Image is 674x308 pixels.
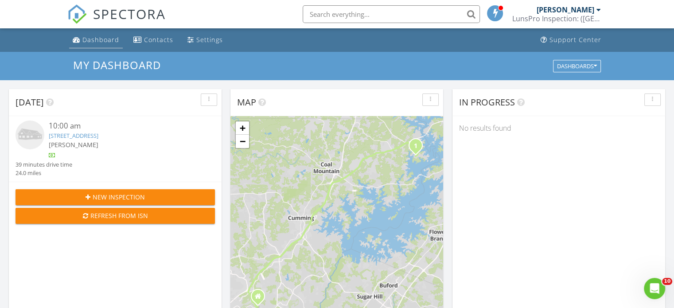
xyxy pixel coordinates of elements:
img: house-placeholder-square-ca63347ab8c70e15b013bc22427d3df0f7f082c62ce06d78aee8ec4e70df452f.jpg [16,121,44,149]
div: LunsPro Inspection: (Atlanta) [512,14,601,23]
div: Dashboard [82,35,119,44]
a: Zoom out [236,135,249,148]
span: Map [237,96,256,108]
button: New Inspection [16,189,215,205]
span: New Inspection [93,192,145,202]
iframe: Intercom live chat [644,278,665,299]
div: No results found [452,116,665,140]
div: 24.0 miles [16,169,72,177]
a: Dashboard [69,32,123,48]
img: The Best Home Inspection Software - Spectora [67,4,87,24]
button: Dashboards [553,60,601,72]
div: 8755 Bayhill Dr, Gainesville, GA 30506 [416,145,421,151]
span: My Dashboard [73,58,161,72]
div: 39 minutes drive time [16,160,72,169]
button: Refresh from ISN [16,208,215,224]
div: Dashboards [557,63,597,69]
div: 10:00 am [49,121,199,132]
span: [PERSON_NAME] [49,140,98,149]
a: [STREET_ADDRESS] [49,132,98,140]
a: SPECTORA [67,12,166,31]
a: Settings [184,32,226,48]
span: [DATE] [16,96,44,108]
div: Settings [196,35,223,44]
a: Zoom in [236,121,249,135]
div: Contacts [144,35,173,44]
div: Refresh from ISN [23,211,208,220]
a: 10:00 am [STREET_ADDRESS] [PERSON_NAME] 39 minutes drive time 24.0 miles [16,121,215,177]
a: Contacts [130,32,177,48]
a: Support Center [537,32,605,48]
i: 1 [414,143,417,149]
span: 10 [662,278,672,285]
input: Search everything... [303,5,480,23]
span: In Progress [459,96,515,108]
span: SPECTORA [93,4,166,23]
div: [PERSON_NAME] [537,5,594,14]
div: Support Center [549,35,601,44]
div: 5174 McGinnis Ferry Road #136, Alpharetta GA 30005 [258,296,263,301]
